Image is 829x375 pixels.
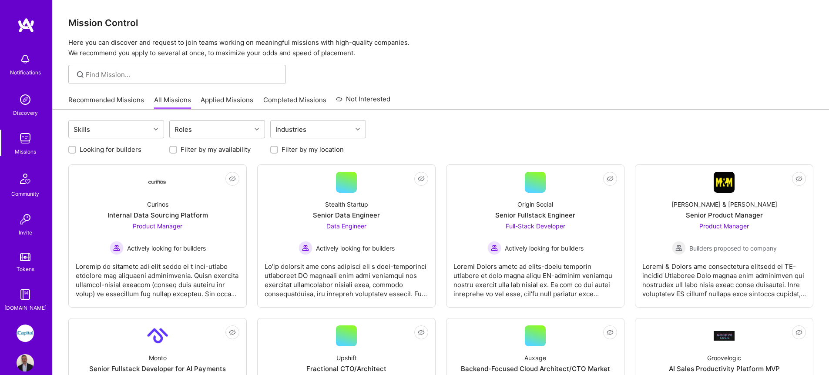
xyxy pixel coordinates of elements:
img: Invite [17,211,34,228]
div: Loremi Dolors ametc ad elits-doeiu temporin utlabore et dolo magna aliqu EN-adminim veniamqu nost... [453,255,617,298]
div: Skills [71,123,92,136]
div: Discovery [13,108,38,117]
a: Not Interested [336,94,390,110]
i: icon Chevron [255,127,259,131]
img: iCapital: Building an Alternative Investment Marketplace [17,325,34,342]
i: icon Chevron [356,127,360,131]
div: Curinos [147,200,168,209]
span: Full-Stack Developer [506,222,565,230]
div: Senior Data Engineer [313,211,380,220]
div: Loremip do sitametc adi elit seddo ei t inci-utlabo etdolore mag aliquaeni adminimvenia. Quisn ex... [76,255,239,298]
div: Senior Fullstack Engineer [495,211,575,220]
span: Actively looking for builders [505,244,584,253]
a: Completed Missions [263,95,326,110]
a: Company Logo[PERSON_NAME] & [PERSON_NAME]Senior Product ManagerProduct Manager Builders proposed ... [642,172,806,300]
i: icon EyeClosed [229,329,236,336]
img: Company Logo [714,331,735,340]
a: Applied Missions [201,95,253,110]
div: Senior Product Manager [686,211,763,220]
i: icon SearchGrey [75,70,85,80]
div: Stealth Startup [325,200,368,209]
h3: Mission Control [68,17,813,28]
img: Company Logo [714,172,735,193]
img: tokens [20,253,30,261]
div: Missions [15,147,36,156]
div: Upshift [336,353,357,362]
div: [DOMAIN_NAME] [4,303,47,312]
a: All Missions [154,95,191,110]
label: Looking for builders [80,145,141,154]
div: Fractional CTO/Architect [306,364,386,373]
label: Filter by my availability [181,145,251,154]
div: AI Sales Productivity Platform MVP [669,364,780,373]
div: Auxage [524,353,546,362]
label: Filter by my location [282,145,344,154]
div: Notifications [10,68,41,77]
div: Tokens [17,265,34,274]
div: Origin Social [517,200,553,209]
img: Actively looking for builders [110,241,124,255]
span: Product Manager [133,222,182,230]
div: Invite [19,228,32,237]
div: [PERSON_NAME] & [PERSON_NAME] [671,200,777,209]
i: icon EyeClosed [418,175,425,182]
img: User Avatar [17,354,34,372]
span: Data Engineer [326,222,366,230]
img: discovery [17,91,34,108]
div: Groovelogic [707,353,741,362]
div: Roles [172,123,194,136]
span: Builders proposed to company [689,244,777,253]
div: Community [11,189,39,198]
span: Actively looking for builders [127,244,206,253]
div: Internal Data Sourcing Platform [107,211,208,220]
a: Stealth StartupSenior Data EngineerData Engineer Actively looking for buildersActively looking fo... [265,172,428,300]
i: icon EyeClosed [795,175,802,182]
i: icon EyeClosed [607,175,614,182]
p: Here you can discover and request to join teams working on meaningful missions with high-quality ... [68,37,813,58]
div: Industries [273,123,309,136]
img: teamwork [17,130,34,147]
a: User Avatar [14,354,36,372]
img: Actively looking for builders [299,241,312,255]
i: icon Chevron [154,127,158,131]
a: iCapital: Building an Alternative Investment Marketplace [14,325,36,342]
a: Origin SocialSenior Fullstack EngineerFull-Stack Developer Actively looking for buildersActively ... [453,172,617,300]
div: Monto [149,353,167,362]
img: Company Logo [147,325,168,346]
img: guide book [17,286,34,303]
a: Recommended Missions [68,95,144,110]
img: Builders proposed to company [672,241,686,255]
img: Company Logo [147,180,168,185]
span: Product Manager [699,222,749,230]
img: bell [17,50,34,68]
img: logo [17,17,35,33]
img: Actively looking for builders [487,241,501,255]
img: Community [15,168,36,189]
i: icon EyeClosed [607,329,614,336]
div: Loremi & Dolors ame consectetura elitsedd ei TE-incidid Utlaboree Dolo magnaa enim adminimven qui... [642,255,806,298]
i: icon EyeClosed [795,329,802,336]
a: Company LogoCurinosInternal Data Sourcing PlatformProduct Manager Actively looking for buildersAc... [76,172,239,300]
div: Lo'ip dolorsit ame cons adipisci eli s doei-temporinci utlaboreet DO magnaali enim admi veniamqui... [265,255,428,298]
input: Find Mission... [86,70,279,79]
span: Actively looking for builders [316,244,395,253]
i: icon EyeClosed [418,329,425,336]
i: icon EyeClosed [229,175,236,182]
